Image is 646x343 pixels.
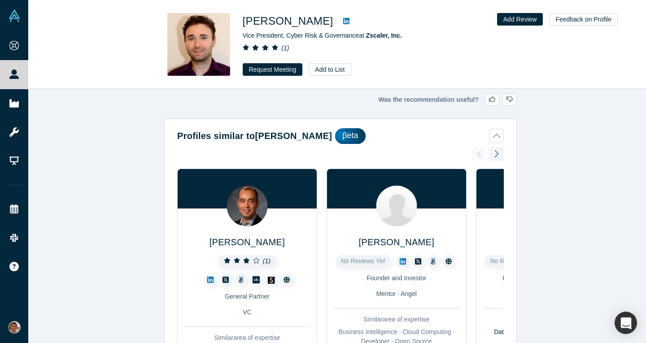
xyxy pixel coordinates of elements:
[309,63,351,76] button: Add to List
[359,237,434,247] a: [PERSON_NAME]
[502,274,589,282] span: Enterprise Go to Market Expert
[483,289,609,299] div: VC · Mentor
[8,9,21,22] img: Alchemist Vault Logo
[281,44,289,52] i: ( 1 )
[335,128,365,144] div: βeta
[243,13,333,29] h1: [PERSON_NAME]
[243,32,402,39] span: Vice President, Cyber Risk & Governance at
[497,13,543,26] button: Add Review
[243,63,303,76] button: Request Meeting
[341,257,385,265] span: No Reviews Yet
[210,237,285,247] a: [PERSON_NAME]
[366,32,402,39] a: Zscaler, Inc.
[483,315,609,324] div: Similar area of expertise
[263,257,271,265] i: ( 1 )
[177,128,504,144] button: Profiles similar to[PERSON_NAME]βeta
[167,13,230,76] img: Bogdan Romanescu's Profile Image
[549,13,618,26] button: Feedback on Profile
[184,333,310,343] div: Similar area of expertise
[164,94,517,106] div: Was the recommendation useful?
[376,186,417,226] img: Dave Rosenberg's Profile Image
[8,321,21,334] img: Mikhail Baklanov's Account
[367,274,426,282] span: Founder and Investor
[225,293,270,300] span: General Partner
[333,289,460,299] div: Mentor · Angel
[184,308,310,317] div: VC
[227,186,267,226] img: Baris Aksoy's Profile Image
[490,257,534,265] span: No Reviews Yet
[177,129,332,143] h2: Profiles similar to [PERSON_NAME]
[333,315,460,324] div: Similar area of expertise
